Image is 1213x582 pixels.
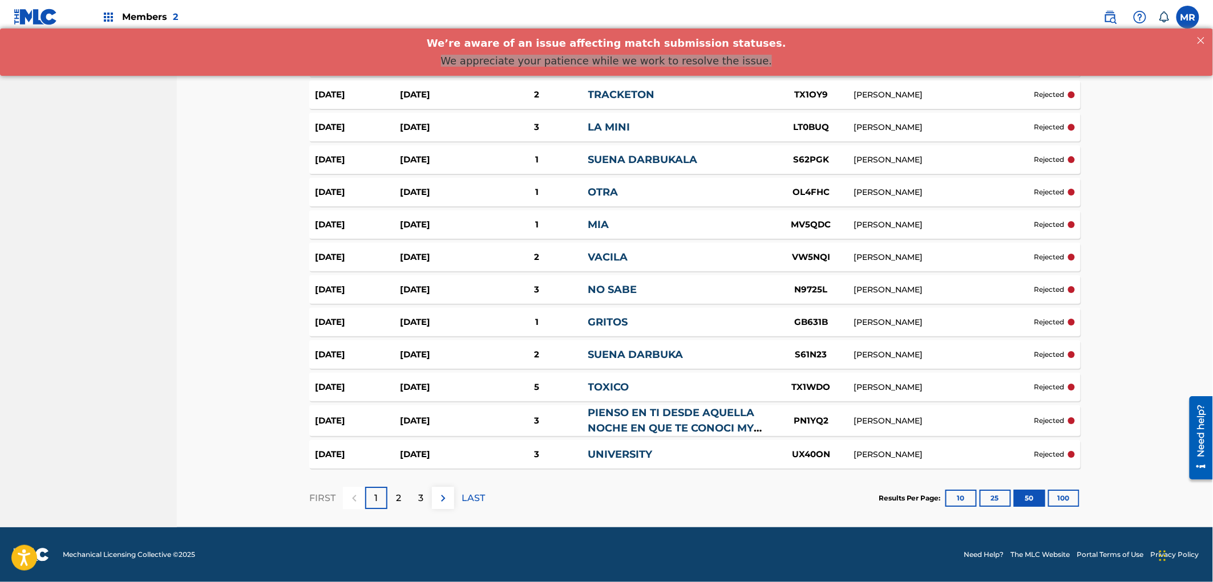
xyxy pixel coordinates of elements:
[588,186,618,198] a: OTRA
[854,186,1034,198] div: [PERSON_NAME]
[315,381,401,394] div: [DATE]
[769,348,854,361] div: S61N23
[315,186,401,199] div: [DATE]
[427,9,786,21] span: We’re aware of an issue affecting match submission statuses.
[854,284,1034,296] div: [PERSON_NAME]
[462,491,485,505] p: LAST
[173,11,178,22] span: 2
[588,121,630,133] a: LA MINI
[441,26,773,38] span: We appreciate your patience while we work to resolve the issue.
[401,348,486,361] div: [DATE]
[315,448,401,461] div: [DATE]
[122,10,178,23] span: Members
[1034,219,1065,230] p: rejected
[375,491,378,505] p: 1
[964,550,1004,560] a: Need Help?
[854,219,1034,231] div: [PERSON_NAME]
[14,9,58,25] img: MLC Logo
[769,381,854,394] div: TX1WDO
[1156,527,1213,582] iframe: Chat Widget
[396,491,401,505] p: 2
[315,283,401,296] div: [DATE]
[1034,187,1065,197] p: rejected
[1014,490,1045,507] button: 50
[1034,89,1065,100] p: rejected
[401,88,486,101] div: [DATE]
[486,348,588,361] div: 2
[401,381,486,394] div: [DATE]
[588,381,629,393] a: TOXICO
[486,251,588,264] div: 2
[102,10,115,24] img: Top Rightsholders
[769,121,854,134] div: LT0BUQ
[769,448,854,461] div: UX40ON
[486,88,588,101] div: 2
[401,251,486,264] div: [DATE]
[486,381,588,394] div: 5
[945,490,977,507] button: 10
[1133,10,1147,24] img: help
[769,414,854,428] div: PN1YQ2
[879,493,944,503] p: Results Per Page:
[1034,252,1065,262] p: rejected
[769,218,854,231] div: MV5QDC
[769,283,854,296] div: N9725L
[854,449,1034,461] div: [PERSON_NAME]
[1156,527,1213,582] div: Widget de chat
[769,316,854,329] div: GB631B
[315,218,401,231] div: [DATE]
[486,316,588,329] div: 1
[588,316,628,328] a: GRITOS
[769,186,854,199] div: OL4FHC
[401,218,486,231] div: [DATE]
[1011,550,1070,560] a: The MLC Website
[315,414,401,428] div: [DATE]
[486,414,588,428] div: 3
[486,283,588,296] div: 3
[315,121,401,134] div: [DATE]
[1151,550,1199,560] a: Privacy Policy
[315,348,401,361] div: [DATE]
[401,414,486,428] div: [DATE]
[1048,490,1079,507] button: 100
[486,121,588,134] div: 3
[1034,284,1065,295] p: rejected
[401,121,486,134] div: [DATE]
[1159,539,1166,573] div: Arrastrar
[486,153,588,166] div: 1
[1034,349,1065,360] p: rejected
[588,448,653,461] a: UNIVERSITY
[1099,6,1122,29] a: Public Search
[63,550,195,560] span: Mechanical Licensing Collective © 2025
[1181,392,1213,483] iframe: Resource Center
[588,88,655,101] a: TRACKETON
[854,415,1034,427] div: [PERSON_NAME]
[309,491,335,505] p: FIRST
[418,491,423,505] p: 3
[1034,382,1065,392] p: rejected
[1129,6,1151,29] div: Help
[1077,550,1144,560] a: Portal Terms of Use
[854,316,1034,328] div: [PERSON_NAME]
[401,283,486,296] div: [DATE]
[854,381,1034,393] div: [PERSON_NAME]
[854,121,1034,133] div: [PERSON_NAME]
[769,153,854,166] div: S62PGK
[486,448,588,461] div: 3
[588,348,684,361] a: SUENA DARBUKA
[854,89,1034,101] div: [PERSON_NAME]
[315,88,401,101] div: [DATE]
[1034,416,1065,426] p: rejected
[436,491,450,505] img: right
[401,186,486,199] div: [DATE]
[854,349,1034,361] div: [PERSON_NAME]
[401,153,486,166] div: [DATE]
[486,186,588,199] div: 1
[1034,317,1065,327] p: rejected
[486,218,588,231] div: 1
[854,154,1034,166] div: [PERSON_NAME]
[1034,154,1065,165] p: rejected
[769,251,854,264] div: VW5NQI
[1176,6,1199,29] div: User Menu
